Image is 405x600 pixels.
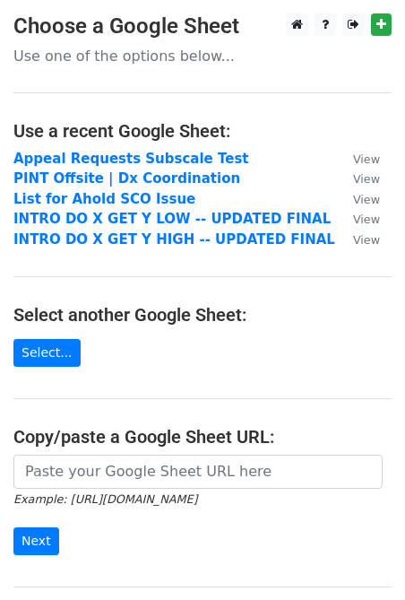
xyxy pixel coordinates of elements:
h4: Use a recent Google Sheet: [13,120,392,142]
a: View [335,231,380,248]
a: INTRO DO X GET Y HIGH -- UPDATED FINAL [13,231,335,248]
small: View [353,213,380,226]
h4: Select another Google Sheet: [13,304,392,326]
a: View [335,151,380,167]
a: View [335,170,380,187]
small: View [353,172,380,186]
h3: Choose a Google Sheet [13,13,392,39]
a: View [335,191,380,207]
a: INTRO DO X GET Y LOW -- UPDATED FINAL [13,211,331,227]
a: List for Ahold SCO Issue [13,191,195,207]
a: PINT Offsite | Dx Coordination [13,170,240,187]
a: View [335,211,380,227]
input: Paste your Google Sheet URL here [13,455,383,489]
small: View [353,233,380,247]
p: Use one of the options below... [13,47,392,65]
small: View [353,152,380,166]
small: View [353,193,380,206]
small: Example: [URL][DOMAIN_NAME] [13,492,197,506]
input: Next [13,527,59,555]
a: Appeal Requests Subscale Test [13,151,249,167]
h4: Copy/paste a Google Sheet URL: [13,426,392,448]
a: Select... [13,339,81,367]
